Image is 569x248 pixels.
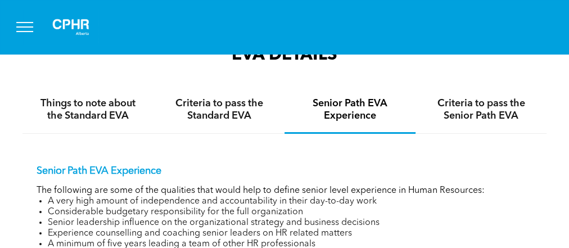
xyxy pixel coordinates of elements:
span: EVA DETAILS [232,47,337,64]
li: Considerable budgetary responsibility for the full organization [48,207,532,218]
h4: Criteria to pass the Standard EVA [164,97,274,122]
img: A white background with a few lines on it [43,9,99,45]
h4: Criteria to pass the Senior Path EVA [426,97,536,122]
li: Senior leadership influence on the organizational strategy and business decisions [48,218,532,228]
li: Experience counselling and coaching senior leaders on HR related matters [48,228,532,239]
button: menu [10,12,39,42]
p: The following are some of the qualities that would help to define senior level experience in Huma... [37,186,532,196]
h4: Things to note about the Standard EVA [33,97,143,122]
li: A very high amount of independence and accountability in their day-to-day work [48,196,532,207]
p: Senior Path EVA Experience [37,165,532,177]
h4: Senior Path EVA Experience [295,97,405,122]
